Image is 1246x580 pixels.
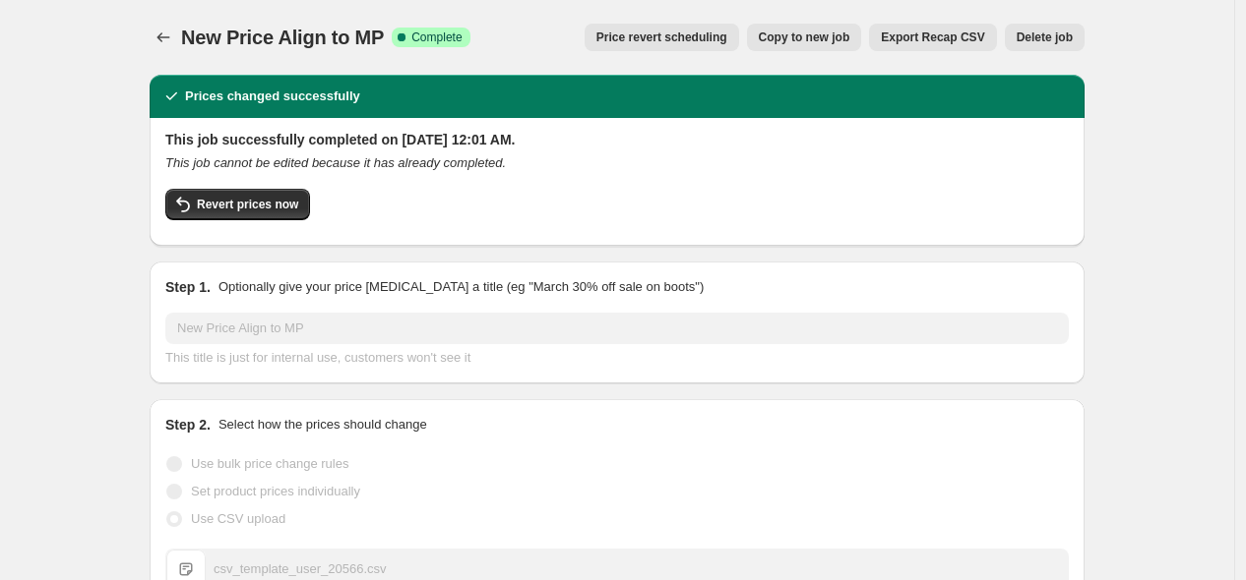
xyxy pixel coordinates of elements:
[181,27,384,48] span: New Price Align to MP
[165,130,1069,149] h2: This job successfully completed on [DATE] 12:01 AM.
[881,29,984,45] span: Export Recap CSV
[191,484,360,498] span: Set product prices individually
[747,24,862,51] button: Copy to new job
[411,29,462,45] span: Complete
[759,29,850,45] span: Copy to new job
[585,24,739,51] button: Price revert scheduling
[165,155,506,170] i: This job cannot be edited because it has already completed.
[1017,29,1073,45] span: Delete job
[185,87,360,106] h2: Prices changed successfully
[218,415,427,435] p: Select how the prices should change
[1005,24,1085,51] button: Delete job
[165,313,1069,344] input: 30% off holiday sale
[197,197,298,212] span: Revert prices now
[191,456,348,471] span: Use bulk price change rules
[165,415,211,435] h2: Step 2.
[165,277,211,297] h2: Step 1.
[869,24,996,51] button: Export Recap CSV
[165,189,310,220] button: Revert prices now
[218,277,704,297] p: Optionally give your price [MEDICAL_DATA] a title (eg "March 30% off sale on boots")
[214,559,387,579] div: csv_template_user_20566.csv
[191,511,285,526] span: Use CSV upload
[150,24,177,51] button: Price change jobs
[165,350,470,365] span: This title is just for internal use, customers won't see it
[596,29,727,45] span: Price revert scheduling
